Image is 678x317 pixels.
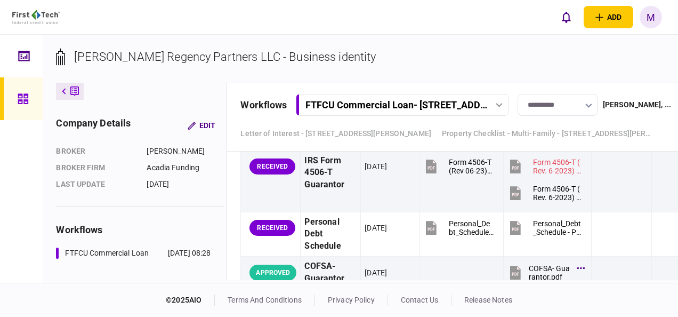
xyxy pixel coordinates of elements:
a: release notes [464,296,512,304]
div: FTFCU Commercial Loan [65,248,149,259]
div: last update [56,179,136,190]
div: company details [56,116,131,135]
div: FTFCU Commercial Loan - [STREET_ADDRESS][PERSON_NAME] [305,99,487,110]
button: M [640,6,662,28]
div: APPROVED [249,265,296,281]
button: Personal_Debt_Schedule.pdf [423,216,494,240]
button: open adding identity options [584,6,633,28]
div: COFSA- Guarantor [304,260,357,285]
a: FTFCU Commercial Loan[DATE] 08:28 [56,248,211,259]
a: privacy policy [328,296,375,304]
button: Form 4506-T (Rev 06-23).pdf [423,155,494,179]
a: Letter of Interest - [STREET_ADDRESS][PERSON_NAME] [240,128,431,139]
div: [DATE] [365,161,387,172]
button: Edit [179,116,224,135]
div: broker firm [56,162,136,173]
button: FTFCU Commercial Loan- [STREET_ADDRESS][PERSON_NAME] [296,94,509,116]
a: Property Checklist - Multi-Family - [STREET_ADDRESS][PERSON_NAME] [442,128,655,139]
div: [PERSON_NAME] , ... [603,99,671,110]
div: Personal_Debt_Schedule.pdf [449,219,494,236]
div: COFSA- Guarantor.pdf [529,264,571,281]
div: Personal_Debt_Schedule - Personal.pdf [533,219,582,236]
div: [DATE] [365,223,387,233]
div: RECEIVED [249,158,295,175]
div: Personal Debt Schedule [304,216,357,253]
button: COFSA- Guarantor.pdf [507,260,582,284]
div: [PERSON_NAME] [147,146,224,157]
div: [DATE] 08:28 [168,248,211,259]
div: Acadia Funding [147,162,224,173]
div: IRS Form 4506-T Guarantor [304,155,357,192]
div: [DATE] [147,179,224,190]
img: client company logo [12,10,60,24]
div: RECEIVED [249,220,295,236]
a: contact us [401,296,438,304]
button: Personal_Debt_Schedule - Personal.pdf [507,216,582,240]
button: Form 4506-T (Rev. 6-2023) personal-1.pdf [507,181,582,205]
a: terms and conditions [228,296,302,304]
div: Broker [56,146,136,157]
div: Form 4506-T (Rev. 6-2023) personal.pdf [533,158,582,175]
div: © 2025 AIO [166,295,215,306]
div: workflows [56,223,224,237]
div: Form 4506-T (Rev 06-23).pdf [449,158,494,175]
div: Form 4506-T (Rev. 6-2023) personal-1.pdf [533,185,582,202]
div: [DATE] [365,267,387,278]
button: Form 4506-T (Rev. 6-2023) personal.pdf [507,155,582,179]
button: open notifications list [555,6,577,28]
div: [PERSON_NAME] Regency Partners LLC - Business identity [74,48,376,66]
div: workflows [240,98,287,112]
